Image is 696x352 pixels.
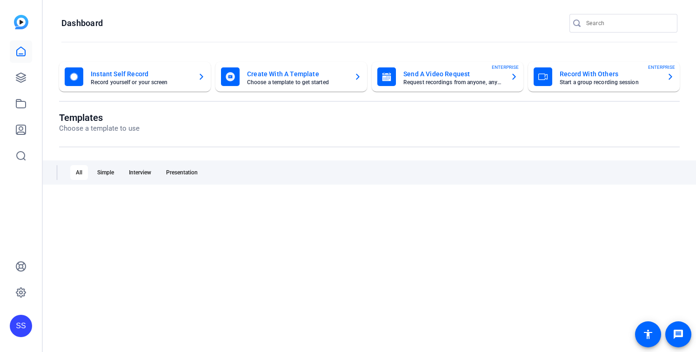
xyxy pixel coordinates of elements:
mat-icon: accessibility [642,329,654,340]
button: Record With OthersStart a group recording sessionENTERPRISE [528,62,680,92]
div: All [70,165,88,180]
div: SS [10,315,32,337]
mat-icon: message [673,329,684,340]
p: Choose a template to use [59,123,140,134]
button: Instant Self RecordRecord yourself or your screen [59,62,211,92]
mat-card-title: Send A Video Request [403,68,503,80]
h1: Dashboard [61,18,103,29]
span: ENTERPRISE [648,64,675,71]
mat-card-title: Record With Others [560,68,659,80]
mat-card-subtitle: Start a group recording session [560,80,659,85]
div: Simple [92,165,120,180]
button: Send A Video RequestRequest recordings from anyone, anywhereENTERPRISE [372,62,523,92]
mat-card-subtitle: Record yourself or your screen [91,80,190,85]
input: Search [586,18,670,29]
div: Interview [123,165,157,180]
button: Create With A TemplateChoose a template to get started [215,62,367,92]
div: Presentation [161,165,203,180]
mat-card-subtitle: Request recordings from anyone, anywhere [403,80,503,85]
span: ENTERPRISE [492,64,519,71]
mat-card-subtitle: Choose a template to get started [247,80,347,85]
mat-card-title: Create With A Template [247,68,347,80]
mat-card-title: Instant Self Record [91,68,190,80]
img: blue-gradient.svg [14,15,28,29]
h1: Templates [59,112,140,123]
